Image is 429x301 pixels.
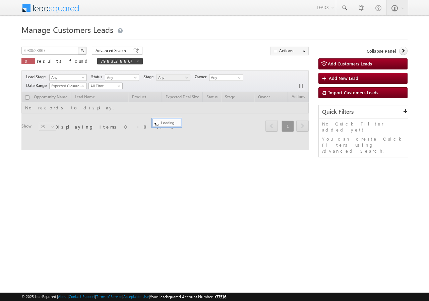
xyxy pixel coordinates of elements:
[105,74,137,81] span: Any
[328,61,372,66] span: Add Customers Leads
[96,294,122,299] a: Terms of Service
[143,74,156,80] span: Stage
[50,74,84,81] span: Any
[319,105,408,118] div: Quick Filters
[150,294,226,299] span: Your Leadsquared Account Number is
[367,48,396,54] span: Collapse Panel
[26,83,49,89] span: Date Range
[21,24,113,35] span: Manage Customers Leads
[96,48,128,54] span: Advanced Search
[50,83,84,89] span: Expected Closure Date
[80,49,84,52] img: Search
[69,294,95,299] a: Contact Support
[37,58,90,64] span: results found
[21,294,226,300] span: © 2025 LeadSquared | | | | |
[26,74,48,80] span: Lead Stage
[25,58,32,64] span: 0
[88,83,123,89] a: All Time
[91,74,105,80] span: Status
[322,121,405,133] p: No Quick Filter added yet!
[329,75,358,81] span: Add New Lead
[270,47,309,55] button: Actions
[123,294,149,299] a: Acceptable Use
[195,74,209,80] span: Owner
[209,74,243,81] input: Type to Search
[234,74,243,81] a: Show All Items
[105,74,139,81] a: Any
[157,74,188,81] span: Any
[322,136,405,154] p: You can create Quick Filters using Advanced Search.
[58,294,68,299] a: About
[49,74,87,81] a: Any
[152,119,181,127] div: Loading...
[101,58,133,64] span: 7983528867
[89,83,121,89] span: All Time
[49,83,87,89] a: Expected Closure Date
[156,74,190,81] a: Any
[328,90,378,95] span: Import Customers Leads
[216,294,226,299] span: 77516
